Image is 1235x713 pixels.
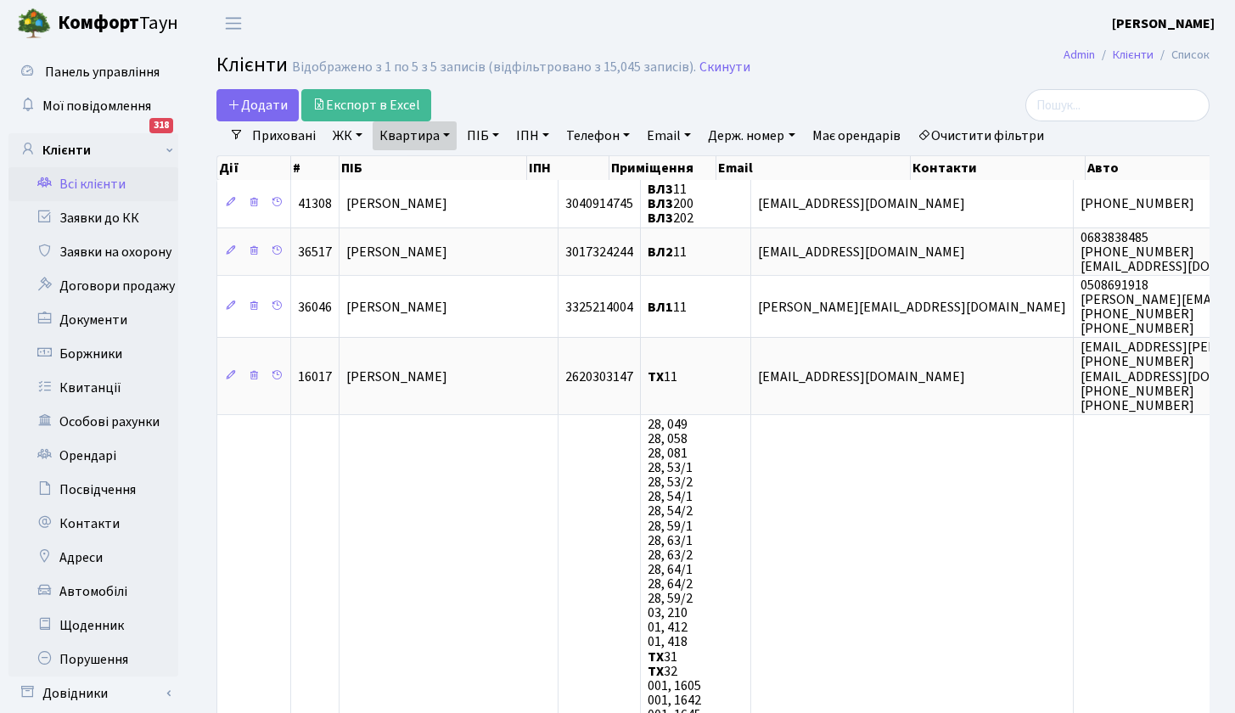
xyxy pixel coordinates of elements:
a: ІПН [509,121,556,150]
b: ТХ [648,368,664,386]
b: ВЛ3 [648,194,673,213]
input: Пошук... [1025,89,1210,121]
a: Довідники [8,677,178,710]
a: Заявки до КК [8,201,178,235]
a: ЖК [326,121,369,150]
b: ВЛ1 [648,298,673,317]
span: 11 200 202 [648,180,693,227]
span: Клієнти [216,50,288,80]
span: [PERSON_NAME] [346,243,447,261]
a: Контакти [8,507,178,541]
a: ПІБ [460,121,506,150]
a: Боржники [8,337,178,371]
span: [PERSON_NAME] [346,368,447,386]
a: Адреси [8,541,178,575]
span: Панель управління [45,63,160,81]
a: Порушення [8,643,178,677]
a: Додати [216,89,299,121]
th: Email [716,156,910,180]
b: ВЛ3 [648,180,673,199]
th: Приміщення [609,156,717,180]
b: Комфорт [58,9,139,36]
a: Квартира [373,121,457,150]
a: Мої повідомлення318 [8,89,178,123]
a: Приховані [245,121,323,150]
a: Експорт в Excel [301,89,431,121]
a: Email [640,121,698,150]
a: [PERSON_NAME] [1112,14,1215,34]
span: [PERSON_NAME][EMAIL_ADDRESS][DOMAIN_NAME] [758,298,1066,317]
th: ПІБ [340,156,527,180]
a: Всі клієнти [8,167,178,201]
a: Очистити фільтри [911,121,1051,150]
a: Заявки на охорону [8,235,178,269]
a: Посвідчення [8,473,178,507]
span: [PERSON_NAME] [346,298,447,317]
a: Автомобілі [8,575,178,609]
span: 36046 [298,298,332,317]
a: Орендарі [8,439,178,473]
a: Договори продажу [8,269,178,303]
a: Щоденник [8,609,178,643]
span: Таун [58,9,178,38]
nav: breadcrumb [1038,37,1235,73]
span: 11 [648,243,687,261]
span: 41308 [298,194,332,213]
span: 3325214004 [565,298,633,317]
a: Клієнти [1113,46,1154,64]
a: Клієнти [8,133,178,167]
div: 318 [149,118,173,133]
span: 3017324244 [565,243,633,261]
a: Квитанції [8,371,178,405]
a: Admin [1064,46,1095,64]
div: Відображено з 1 по 5 з 5 записів (відфільтровано з 15,045 записів). [292,59,696,76]
th: Дії [217,156,291,180]
b: ТХ [648,648,664,666]
th: Контакти [911,156,1086,180]
a: Має орендарів [806,121,907,150]
span: 3040914745 [565,194,633,213]
b: ВЛ2 [648,243,673,261]
th: ІПН [527,156,609,180]
span: Додати [227,96,288,115]
a: Панель управління [8,55,178,89]
span: 11 [648,368,677,386]
b: ВЛ3 [648,210,673,228]
span: [EMAIL_ADDRESS][DOMAIN_NAME] [758,368,965,386]
a: Скинути [699,59,750,76]
span: Мої повідомлення [42,97,151,115]
a: Особові рахунки [8,405,178,439]
b: ТХ [648,662,664,681]
span: [PHONE_NUMBER] [1081,194,1194,213]
button: Переключити навігацію [212,9,255,37]
li: Список [1154,46,1210,65]
span: 36517 [298,243,332,261]
img: logo.png [17,7,51,41]
span: [PERSON_NAME] [346,194,447,213]
span: [EMAIL_ADDRESS][DOMAIN_NAME] [758,194,965,213]
b: [PERSON_NAME] [1112,14,1215,33]
th: # [291,156,340,180]
a: Держ. номер [701,121,801,150]
a: Телефон [559,121,637,150]
a: Документи [8,303,178,337]
span: [EMAIL_ADDRESS][DOMAIN_NAME] [758,243,965,261]
span: 2620303147 [565,368,633,386]
span: 16017 [298,368,332,386]
span: 11 [648,298,687,317]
